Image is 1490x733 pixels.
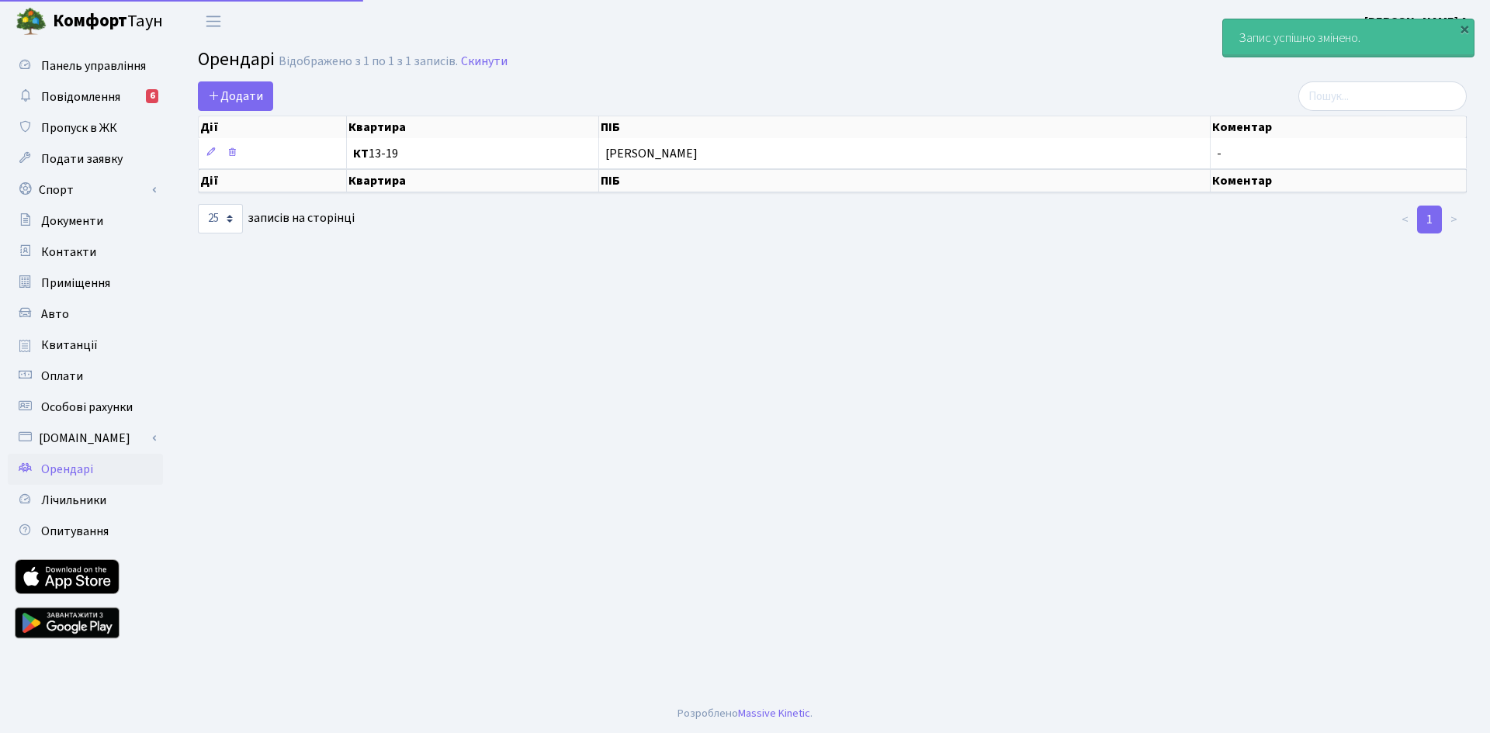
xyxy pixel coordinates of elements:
span: Особові рахунки [41,399,133,416]
a: 1 [1417,206,1442,233]
span: Подати заявку [41,150,123,168]
span: Квитанції [41,337,98,354]
th: ПІБ [599,116,1211,138]
a: Повідомлення6 [8,81,163,112]
span: [PERSON_NAME] [605,147,1204,160]
a: [DOMAIN_NAME] [8,423,163,454]
div: Розроблено . [677,705,813,722]
button: Переключити навігацію [194,9,233,34]
span: Документи [41,213,103,230]
span: Додати [208,88,263,105]
a: Документи [8,206,163,237]
span: Панель управління [41,57,146,74]
a: Панель управління [8,50,163,81]
a: Додати [198,81,273,111]
span: Таун [53,9,163,35]
label: записів на сторінці [198,204,355,233]
th: Дії [199,116,347,138]
a: [PERSON_NAME] А. [1364,12,1471,31]
th: Квартира [347,116,599,138]
th: Коментар [1211,116,1467,138]
div: 6 [146,89,158,103]
b: [PERSON_NAME] А. [1364,13,1471,30]
th: Дії [199,169,347,192]
span: Лічильники [41,492,106,509]
a: Подати заявку [8,143,163,175]
span: - [1217,145,1221,162]
span: Повідомлення [41,88,120,105]
img: logo.png [16,6,47,37]
a: Пропуск в ЖК [8,112,163,143]
b: Комфорт [53,9,127,33]
a: Оплати [8,361,163,392]
a: Авто [8,299,163,330]
th: ПІБ [599,169,1211,192]
b: КТ [353,145,369,162]
a: Спорт [8,175,163,206]
span: Опитування [41,523,109,540]
span: Авто [41,306,69,323]
th: Коментар [1211,169,1467,192]
a: Особові рахунки [8,392,163,423]
span: Пропуск в ЖК [41,119,117,137]
th: Квартира [347,169,599,192]
span: Приміщення [41,275,110,292]
a: Лічильники [8,485,163,516]
span: Оплати [41,368,83,385]
a: Опитування [8,516,163,547]
a: Скинути [461,54,508,69]
a: Квитанції [8,330,163,361]
input: Пошук... [1298,81,1467,111]
a: Приміщення [8,268,163,299]
span: 13-19 [353,147,592,160]
span: Контакти [41,244,96,261]
div: Відображено з 1 по 1 з 1 записів. [279,54,458,69]
div: × [1457,21,1472,36]
a: Контакти [8,237,163,268]
span: Орендарі [198,46,275,73]
div: Запис успішно змінено. [1223,19,1474,57]
a: Орендарі [8,454,163,485]
span: Орендарі [41,461,93,478]
select: записів на сторінці [198,204,243,233]
a: Massive Kinetic [738,705,810,721]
